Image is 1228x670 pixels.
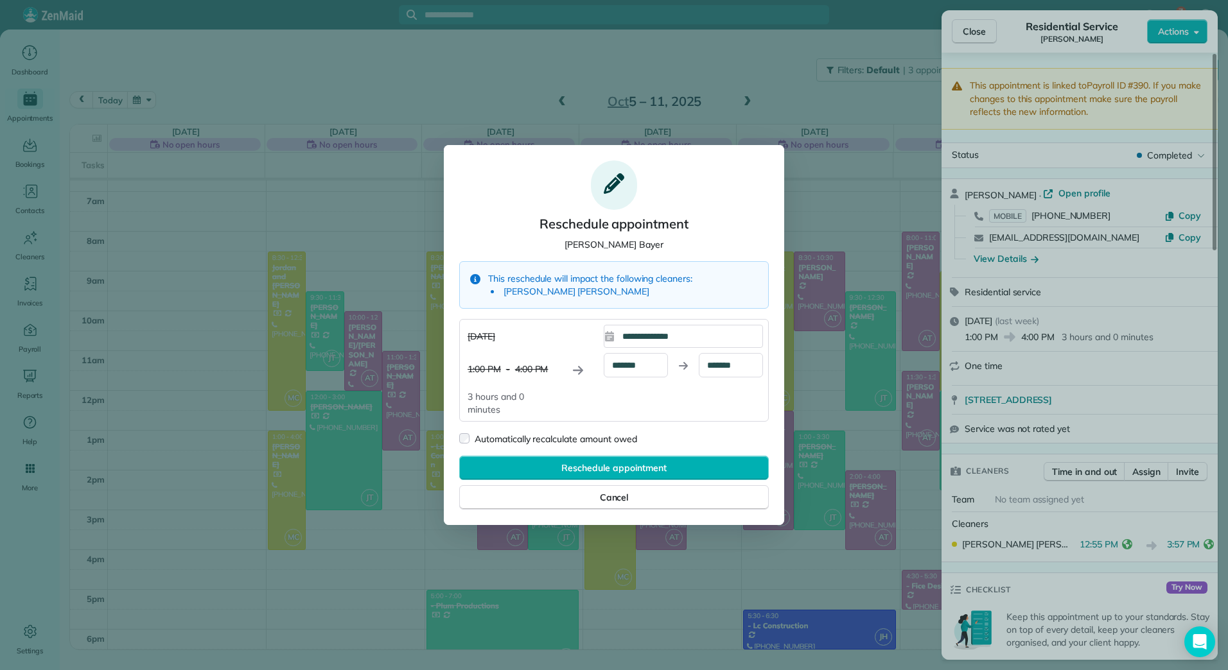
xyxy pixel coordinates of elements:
[468,325,552,343] p: [DATE]
[475,433,637,445] label: Automatically recalculate amount owed
[459,456,769,480] button: Reschedule appointment
[468,390,552,416] p: 3 hours and 0 minutes
[515,363,552,375] p: 4:00 PM
[565,238,663,251] p: [PERSON_NAME] Bayer
[506,363,510,375] p: -
[539,215,689,233] h1: Reschedule appointment
[488,285,649,298] li: [PERSON_NAME] [PERSON_NAME]
[600,491,629,504] span: Cancel
[488,272,692,285] p: This reschedule will impact the following cleaners:
[561,461,666,474] span: Reschedule appointment
[468,363,501,375] p: 1:00 PM
[459,485,769,510] button: Cancel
